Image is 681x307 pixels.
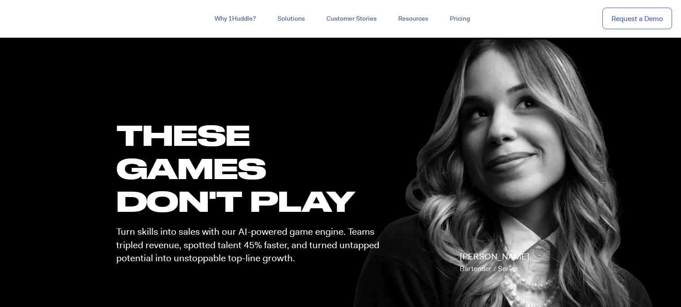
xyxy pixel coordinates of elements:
[439,11,481,27] a: Pricing
[316,11,387,27] a: Customer Stories
[460,264,518,273] span: Bartender / Server
[387,11,439,27] a: Resources
[267,11,316,27] a: Solutions
[9,10,73,27] img: ...
[204,11,267,27] a: Why 1Huddle?
[116,118,387,217] h1: these GAMES DON'T PLAY
[602,8,672,30] a: Request a Demo
[116,225,387,265] p: Turn skills into sales with our AI-powered game engine. Teams tripled revenue, spotted talent 45%...
[460,250,529,276] p: [PERSON_NAME]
